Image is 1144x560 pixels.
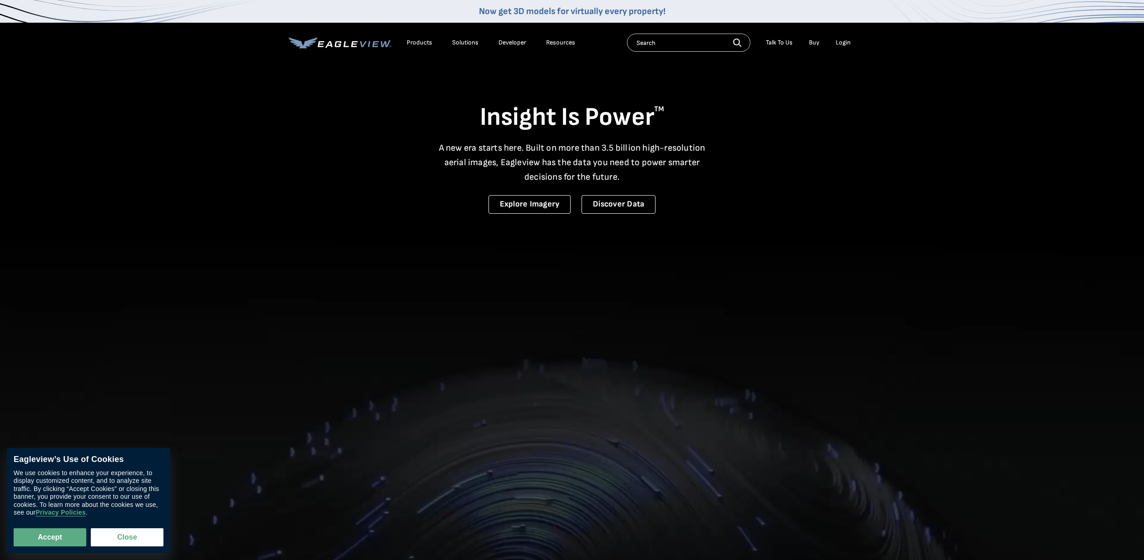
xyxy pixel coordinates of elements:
[498,39,526,47] a: Developer
[407,39,432,47] div: Products
[546,39,575,47] div: Resources
[582,195,656,214] a: Discover Data
[14,528,86,546] button: Accept
[35,509,85,517] a: Privacy Policies
[766,39,793,47] div: Talk To Us
[452,39,478,47] div: Solutions
[809,39,819,47] a: Buy
[479,6,666,17] a: Now get 3D models for virtually every property!
[289,102,855,133] h1: Insight Is Power
[836,39,851,47] div: Login
[627,34,750,52] input: Search
[14,469,163,517] div: We use cookies to enhance your experience, to display customized content, and to analyze site tra...
[14,455,163,465] div: Eagleview’s Use of Cookies
[91,528,163,546] button: Close
[433,141,711,184] p: A new era starts here. Built on more than 3.5 billion high-resolution aerial images, Eagleview ha...
[488,195,571,214] a: Explore Imagery
[654,105,664,113] sup: TM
